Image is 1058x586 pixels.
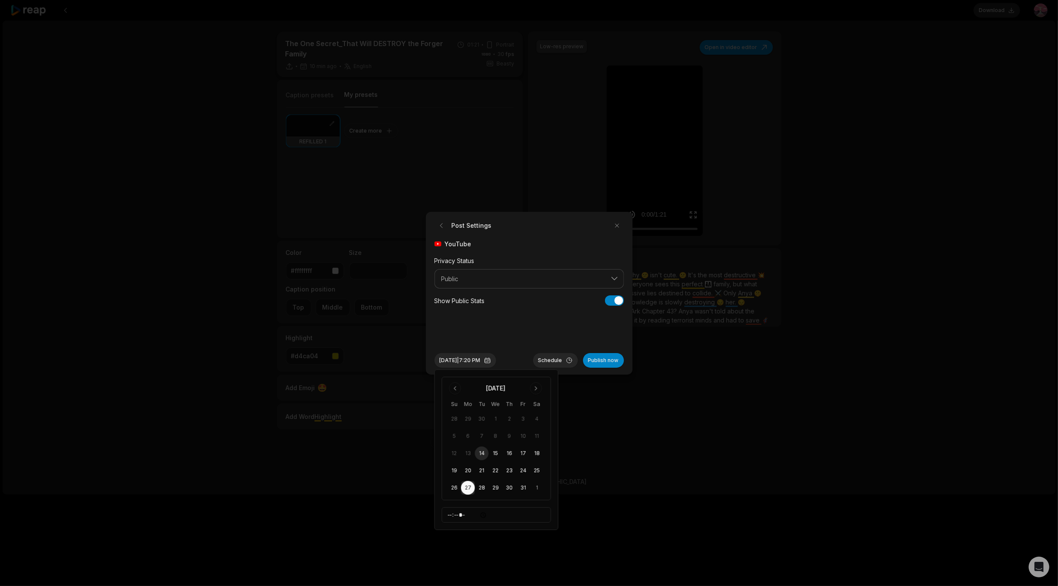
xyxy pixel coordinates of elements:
[475,400,489,409] th: Tuesday
[516,400,530,409] th: Friday
[516,464,530,477] button: 24
[475,464,489,477] button: 21
[447,464,461,477] button: 19
[486,384,505,393] div: [DATE]
[530,481,544,495] button: 1
[434,269,624,289] button: Public
[447,481,461,495] button: 26
[530,464,544,477] button: 25
[475,446,489,460] button: 14
[516,446,530,460] button: 17
[503,464,516,477] button: 23
[503,481,516,495] button: 30
[489,400,503,409] th: Wednesday
[583,353,624,368] button: Publish now
[434,353,496,368] button: [DATE]|7:20 PM
[530,382,542,394] button: Go to next month
[489,446,503,460] button: 15
[447,400,461,409] th: Sunday
[441,275,605,283] span: Public
[530,400,544,409] th: Saturday
[516,481,530,495] button: 31
[461,481,475,495] button: 27
[461,400,475,409] th: Monday
[530,446,544,460] button: 18
[533,353,578,368] button: Schedule
[461,464,475,477] button: 20
[503,400,516,409] th: Thursday
[489,464,503,477] button: 22
[434,257,475,264] label: Privacy Status
[449,382,461,394] button: Go to previous month
[475,481,489,495] button: 28
[489,481,503,495] button: 29
[503,446,516,460] button: 16
[445,239,472,248] span: YouTube
[434,219,492,233] h2: Post Settings
[434,296,485,305] div: Show Public Stats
